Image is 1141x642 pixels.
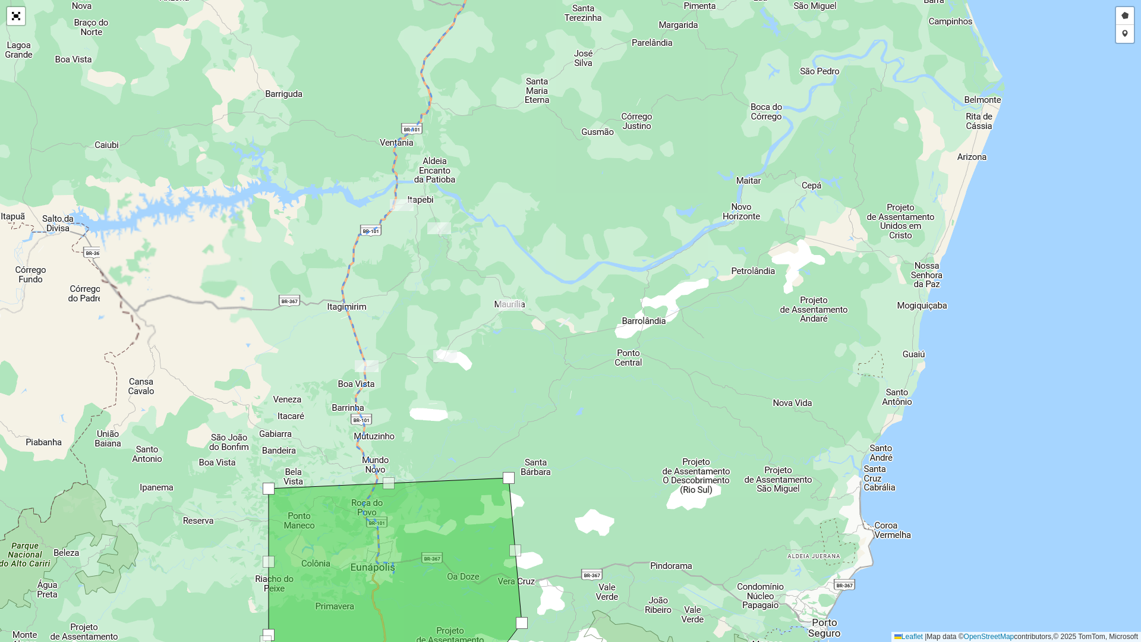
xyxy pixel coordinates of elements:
[925,632,926,641] span: |
[891,632,1141,642] div: Map data © contributors,© 2025 TomTom, Microsoft
[1116,25,1134,43] a: Adicionar checkpoint
[1116,7,1134,25] a: Desenhar setor
[894,632,923,641] a: Leaflet
[7,7,25,25] a: Abrir mapa em tela cheia
[964,632,1014,641] a: OpenStreetMap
